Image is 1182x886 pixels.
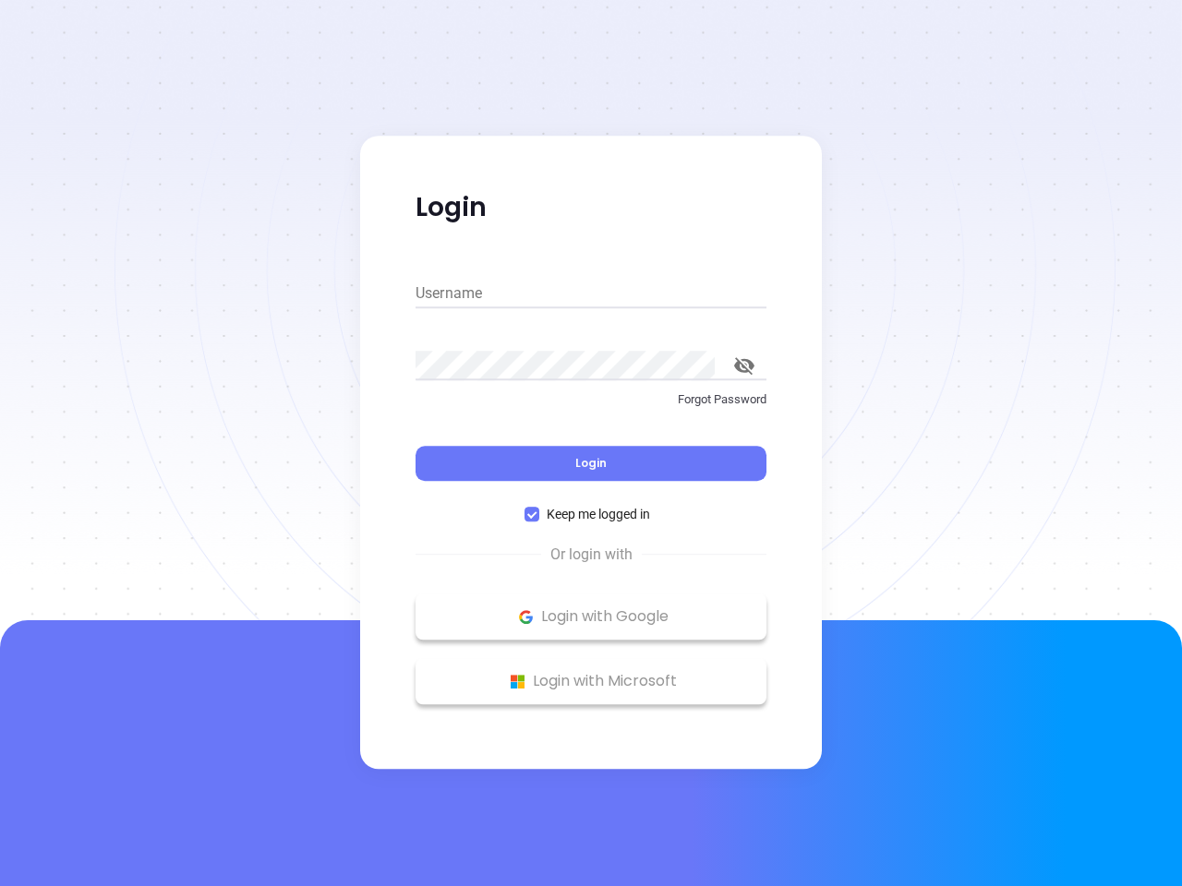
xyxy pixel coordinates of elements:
span: Login [575,455,607,471]
p: Login with Microsoft [425,667,757,695]
img: Google Logo [514,605,537,629]
p: Forgot Password [416,390,766,409]
p: Login [416,191,766,224]
button: Microsoft Logo Login with Microsoft [416,658,766,704]
a: Forgot Password [416,390,766,424]
span: Or login with [541,544,642,566]
img: Microsoft Logo [506,670,529,693]
span: Keep me logged in [539,504,657,524]
button: Google Logo Login with Google [416,593,766,640]
button: toggle password visibility [722,343,766,388]
p: Login with Google [425,603,757,630]
button: Login [416,446,766,481]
